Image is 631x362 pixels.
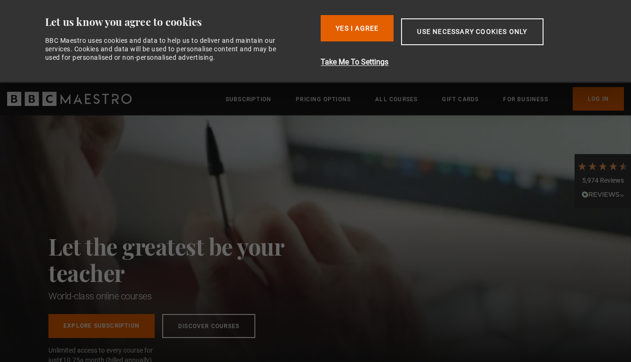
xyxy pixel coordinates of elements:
[7,92,132,106] svg: BBC Maestro
[321,15,394,41] button: Yes I Agree
[321,56,593,68] button: Take Me To Settings
[375,95,418,104] a: All Courses
[573,87,624,111] a: Log In
[48,233,326,286] h2: Let the greatest be your teacher
[296,95,351,104] a: Pricing Options
[226,87,624,111] nav: Primary
[48,314,155,338] a: Explore Subscription
[45,15,314,29] div: Let us know you agree to cookies
[401,18,543,45] button: Use necessary cookies only
[503,95,548,104] a: For business
[577,190,629,201] div: Read All Reviews
[226,95,271,104] a: Subscription
[575,154,631,209] div: 5,974 ReviewsRead All Reviews
[48,290,326,303] h1: World-class online courses
[162,314,255,338] a: Discover Courses
[45,36,287,62] div: BBC Maestro uses cookies and data to help us to deliver and maintain our services. Cookies and da...
[442,95,479,104] a: Gift Cards
[577,176,629,185] div: 5,974 Reviews
[577,161,629,171] div: 4.7 Stars
[582,191,624,198] img: REVIEWS.io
